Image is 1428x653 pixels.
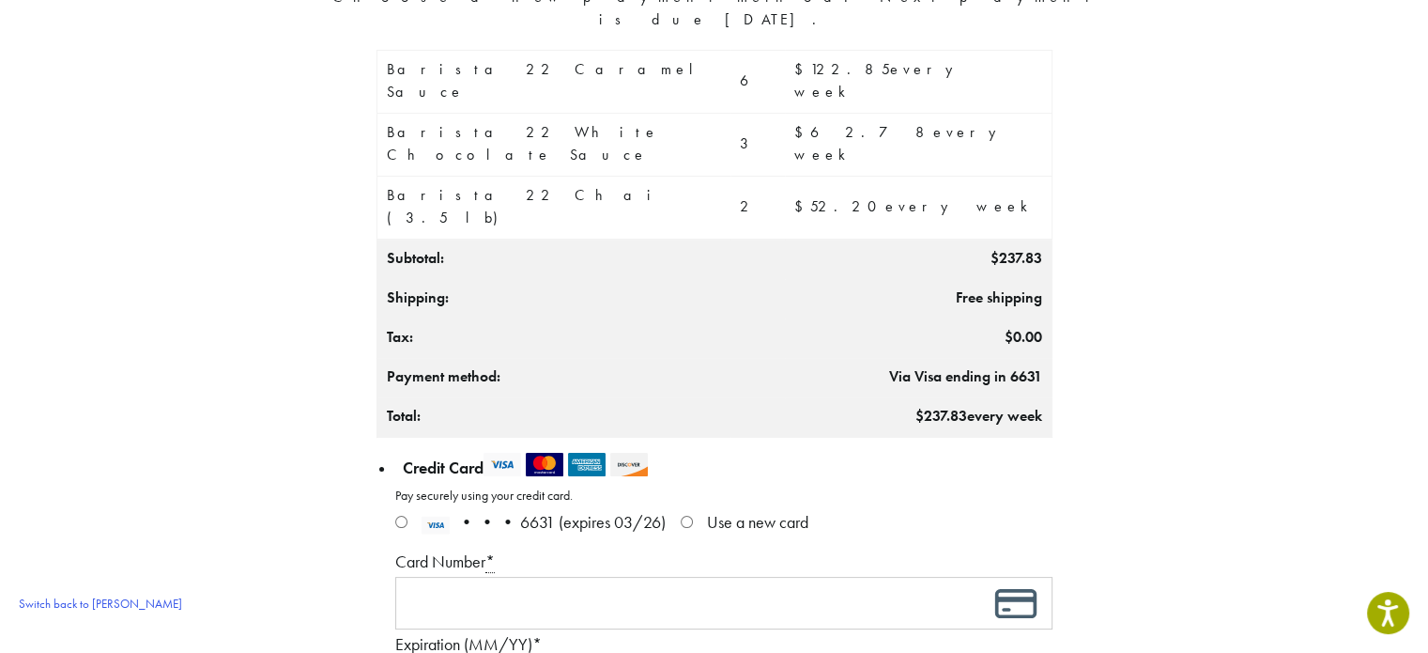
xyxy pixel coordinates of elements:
[707,511,808,533] label: Use a new card
[794,59,810,79] span: $
[785,50,1052,113] td: every week
[794,59,890,79] span: 122.85
[1005,327,1013,347] span: $
[395,547,1052,577] label: Card Number
[376,279,785,319] th: Shipping:
[785,113,1052,176] td: every week
[794,122,933,142] span: 62.78
[915,406,924,426] span: $
[785,397,1052,438] td: every week
[376,319,785,358] th: Tax:
[990,248,1042,268] span: 237.83
[794,196,810,216] span: $
[730,176,785,239] td: 2
[484,453,521,476] img: visa
[405,587,996,620] iframe: secure payment field
[376,239,785,279] th: Subtotal:
[376,113,730,176] td: Barista 22 White Chocolate Sauce
[403,453,1037,483] label: Credit Card
[1005,327,1042,347] span: 0.00
[526,453,563,476] img: mastercard
[785,279,1052,319] td: Free shipping
[568,453,606,476] img: amex
[785,358,1052,397] td: Via Visa ending in 6631
[422,511,666,533] span: • • • 6631 (expires 03/26)
[730,50,785,113] td: 6
[376,50,730,113] td: Barista 22 Caramel Sauce
[9,588,192,619] a: Switch back to [PERSON_NAME]
[785,176,1052,239] td: every week
[610,453,648,476] img: discover
[422,516,450,535] img: Visa
[915,406,967,426] span: 237.83
[395,483,1052,507] p: Pay securely using your credit card.
[485,551,495,573] abbr: required
[376,397,785,438] th: Total:
[794,196,885,216] span: 52.20
[730,113,785,176] td: 3
[794,122,810,142] span: $
[376,358,785,397] th: Payment method:
[376,176,730,239] td: Barista 22 Chai (3.5 lb)
[990,248,999,268] span: $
